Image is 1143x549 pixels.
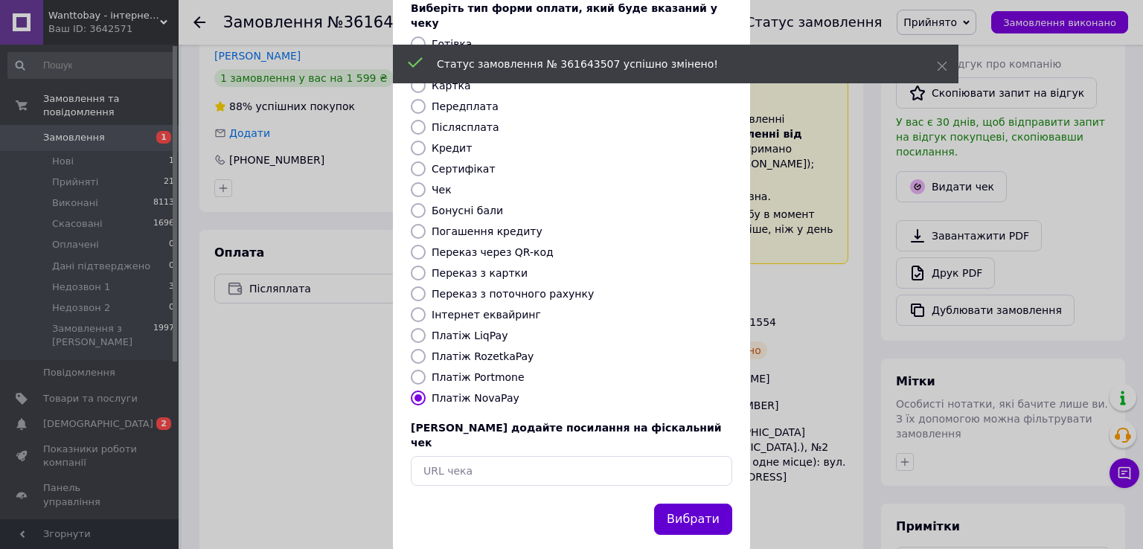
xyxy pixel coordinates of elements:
[432,205,503,216] label: Бонусні бали
[432,100,499,112] label: Передплата
[432,184,452,196] label: Чек
[432,288,594,300] label: Переказ з поточного рахунку
[432,392,519,404] label: Платіж NovaPay
[432,121,499,133] label: Післясплата
[432,330,508,341] label: Платіж LiqPay
[432,267,528,279] label: Переказ з картки
[432,350,534,362] label: Платіж RozetkaPay
[411,456,732,486] input: URL чека
[432,371,525,383] label: Платіж Portmone
[437,57,900,71] div: Статус замовлення № 361643507 успішно змінено!
[432,309,541,321] label: Інтернет еквайринг
[654,504,732,536] button: Вибрати
[411,422,722,449] span: [PERSON_NAME] додайте посилання на фіскальний чек
[432,142,472,154] label: Кредит
[432,225,542,237] label: Погашення кредиту
[432,163,496,175] label: Сертифікат
[432,80,471,91] label: Картка
[432,246,554,258] label: Переказ через QR-код
[432,38,472,50] label: Готівка
[411,2,717,29] span: Виберіть тип форми оплати, який буде вказаний у чеку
